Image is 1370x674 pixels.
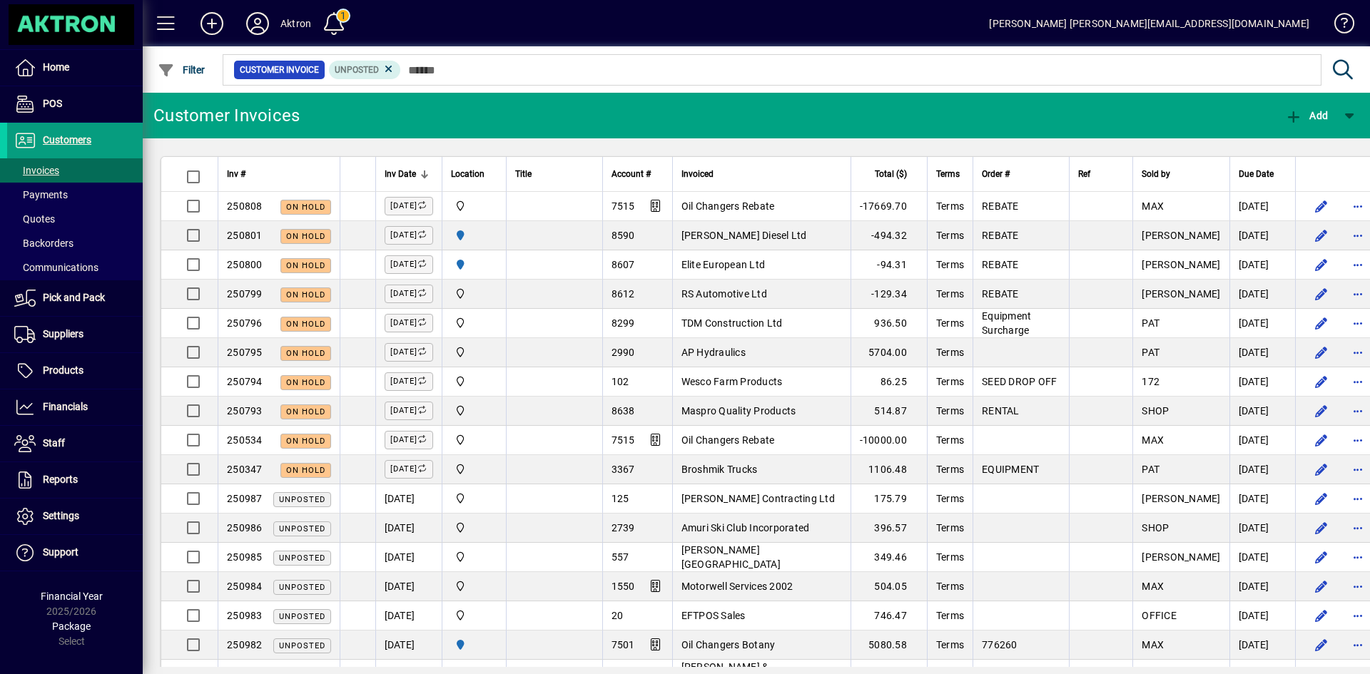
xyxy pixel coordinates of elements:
button: Add [189,11,235,36]
span: REBATE [982,288,1019,300]
button: More options [1347,487,1370,510]
button: More options [1347,195,1370,218]
span: 250793 [227,405,263,417]
span: Oil Changers Rebate [681,434,775,446]
label: [DATE] [385,431,433,449]
span: TDM Construction Ltd [681,317,783,329]
button: Edit [1310,429,1333,451]
span: Inv Date [385,166,416,182]
td: 396.57 [851,514,927,543]
span: Central [451,520,497,536]
span: On hold [286,407,325,417]
div: Account # [612,166,664,182]
span: 2739 [612,522,635,533]
td: [DATE] [1229,192,1295,221]
span: Broshmik Trucks [681,464,758,475]
span: HAMILTON [451,257,497,272]
span: 8590 [612,230,635,241]
label: [DATE] [385,314,433,332]
span: Title [515,166,532,182]
button: More options [1347,458,1370,481]
span: 2990 [612,347,635,358]
td: [DATE] [1229,572,1295,601]
span: Amuri Ski Club Incorporated [681,522,810,533]
span: Unposted [335,65,379,75]
button: Edit [1310,341,1333,364]
span: Terms [936,493,964,504]
span: 250800 [227,259,263,270]
span: Add [1285,110,1328,121]
span: Backorders [14,238,73,249]
span: On hold [286,203,325,212]
span: On hold [286,261,325,270]
td: -17669.70 [851,192,927,221]
span: Maspro Quality Products [681,405,796,417]
td: 5080.58 [851,630,927,660]
span: 250984 [227,581,263,592]
td: [DATE] [375,484,442,514]
button: More options [1347,253,1370,276]
span: 250795 [227,347,263,358]
span: Unposted [279,612,325,621]
a: Quotes [7,207,143,231]
td: 86.25 [851,367,927,397]
a: Staff [7,426,143,461]
td: [DATE] [1229,426,1295,455]
a: POS [7,86,143,122]
a: Communications [7,255,143,280]
td: [DATE] [375,601,442,630]
span: On hold [286,349,325,358]
td: [DATE] [1229,309,1295,338]
div: Due Date [1239,166,1287,182]
div: Total ($) [860,166,920,182]
span: Central [451,461,497,477]
span: Reports [43,474,78,485]
span: Central [451,491,497,506]
label: [DATE] [385,255,433,274]
mat-chip: Customer Invoice Status: Unposted [329,61,401,79]
td: -129.34 [851,280,927,309]
span: MAX [1142,639,1164,650]
label: [DATE] [385,197,433,215]
a: Payments [7,183,143,207]
span: Central [451,578,497,594]
div: Order # [982,166,1060,182]
div: Inv # [227,166,331,182]
span: On hold [286,232,325,241]
span: 557 [612,551,629,563]
button: More options [1347,341,1370,364]
span: 20 [612,610,624,621]
td: 504.05 [851,572,927,601]
button: More options [1347,604,1370,627]
span: 102 [612,376,629,387]
span: Terms [936,230,964,241]
span: Unposted [279,524,325,533]
button: Edit [1310,399,1333,422]
label: [DATE] [385,372,433,391]
button: More options [1347,575,1370,598]
span: SEED DROP OFF [982,376,1057,387]
span: Terms [936,522,964,533]
span: 250801 [227,230,263,241]
span: 172 [1142,376,1160,387]
span: 250987 [227,493,263,504]
button: More options [1347,370,1370,393]
span: Products [43,364,83,376]
span: Central [451,608,497,623]
span: OFFICE [1142,610,1177,621]
span: On hold [286,290,325,300]
button: Edit [1310,546,1333,568]
span: 250347 [227,464,263,475]
span: POS [43,98,62,109]
td: [DATE] [375,572,442,601]
span: Total ($) [875,166,907,182]
button: More options [1347,546,1370,568]
span: 125 [612,493,629,504]
button: Edit [1310,604,1333,627]
a: Products [7,353,143,389]
span: Sold by [1142,166,1170,182]
span: Payments [14,189,68,200]
span: Customer Invoice [240,63,319,77]
span: On hold [286,378,325,387]
td: 5704.00 [851,338,927,367]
